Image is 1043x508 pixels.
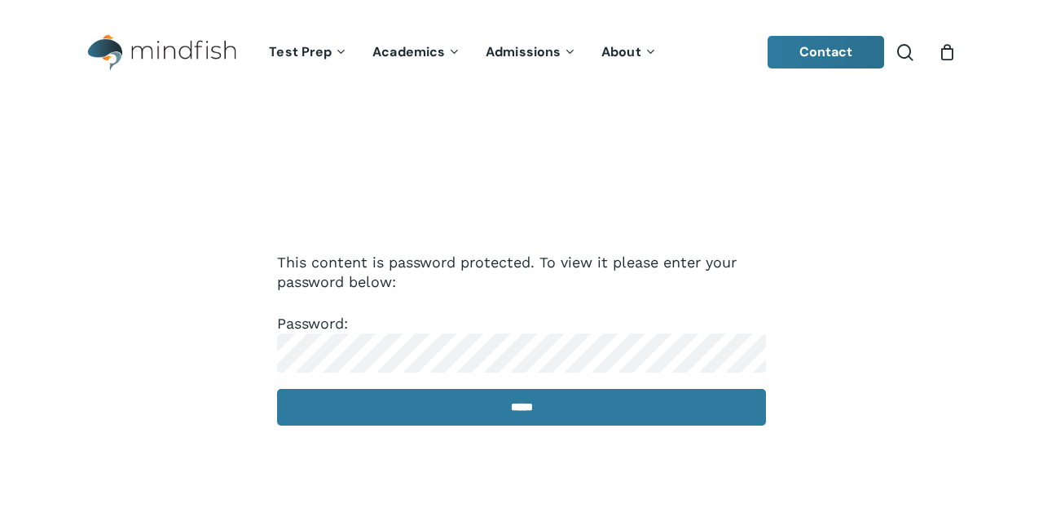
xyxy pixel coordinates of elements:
[799,43,853,60] span: Contact
[277,315,766,360] label: Password:
[372,43,445,60] span: Academics
[257,22,669,83] nav: Main Menu
[360,46,473,60] a: Academics
[277,334,766,373] input: Password:
[938,43,956,61] a: Cart
[589,46,670,60] a: About
[601,43,641,60] span: About
[768,36,885,68] a: Contact
[269,43,332,60] span: Test Prep
[277,253,766,314] p: This content is password protected. To view it please enter your password below:
[65,22,978,83] header: Main Menu
[257,46,360,60] a: Test Prep
[473,46,589,60] a: Admissions
[486,43,561,60] span: Admissions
